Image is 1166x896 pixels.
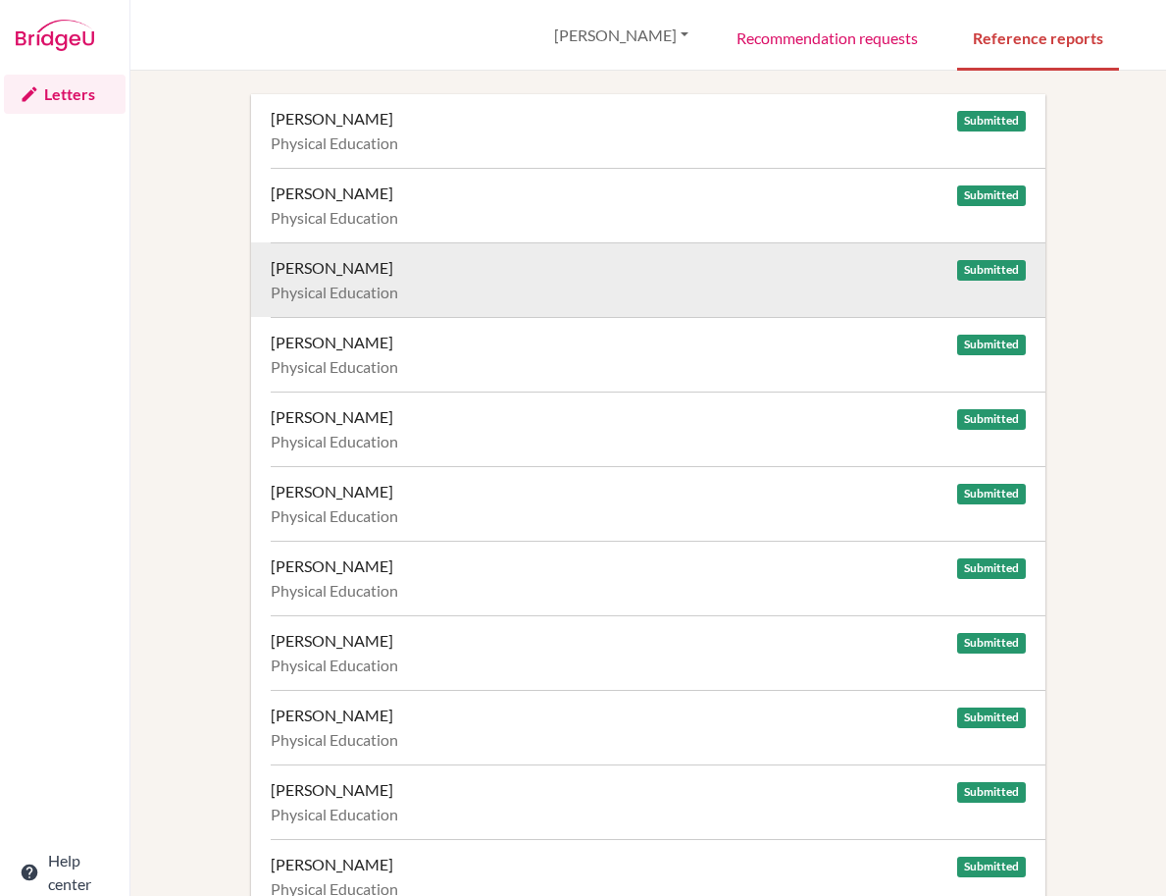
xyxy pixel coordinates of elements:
a: [PERSON_NAME] Submitted Physical Education [271,317,1045,392]
div: Physical Education [271,283,1026,302]
span: Submitted [957,335,1026,355]
div: [PERSON_NAME] [271,855,393,874]
a: Reference reports [957,3,1119,71]
div: Physical Education [271,208,1026,228]
a: Help center [4,853,126,892]
a: [PERSON_NAME] Submitted Physical Education [271,690,1045,764]
div: [PERSON_NAME] [271,407,393,427]
span: Submitted [957,857,1026,877]
span: Submitted [957,782,1026,803]
div: Physical Education [271,581,1026,601]
a: [PERSON_NAME] Submitted Physical Education [271,242,1045,317]
span: Submitted [957,260,1026,281]
span: Submitted [957,111,1026,132]
span: Submitted [957,633,1026,654]
span: Submitted [957,185,1026,206]
button: [PERSON_NAME] [545,17,697,54]
span: Submitted [957,484,1026,504]
div: Physical Education [271,805,1026,824]
div: Physical Education [271,730,1026,750]
div: [PERSON_NAME] [271,556,393,576]
div: [PERSON_NAME] [271,258,393,278]
div: Physical Education [271,506,1026,526]
a: [PERSON_NAME] Submitted Physical Education [271,466,1045,541]
a: [PERSON_NAME] Submitted Physical Education [271,392,1045,466]
span: Submitted [957,558,1026,579]
div: [PERSON_NAME] [271,109,393,129]
div: [PERSON_NAME] [271,333,393,352]
div: Physical Education [271,432,1026,451]
a: [PERSON_NAME] Submitted Physical Education [271,541,1045,615]
a: [PERSON_NAME] Submitted Physical Education [271,168,1045,242]
div: [PERSON_NAME] [271,706,393,725]
span: Submitted [957,708,1026,728]
a: Letters [4,75,126,114]
img: Bridge-U [16,20,94,51]
a: [PERSON_NAME] Submitted Physical Education [271,615,1045,690]
div: [PERSON_NAME] [271,184,393,203]
div: [PERSON_NAME] [271,780,393,800]
div: Physical Education [271,656,1026,675]
span: Submitted [957,409,1026,430]
div: [PERSON_NAME] [271,631,393,651]
div: Physical Education [271,357,1026,377]
div: Physical Education [271,133,1026,153]
a: Recommendation requests [721,3,934,71]
div: [PERSON_NAME] [271,482,393,501]
a: [PERSON_NAME] Submitted Physical Education [271,764,1045,839]
a: [PERSON_NAME] Submitted Physical Education [271,94,1045,168]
